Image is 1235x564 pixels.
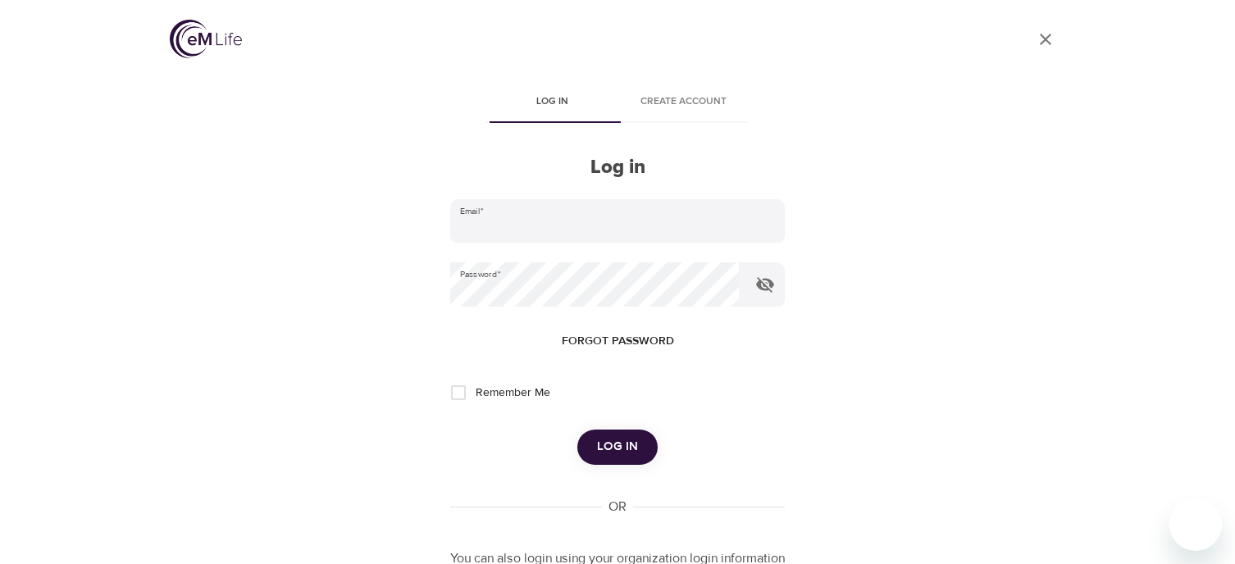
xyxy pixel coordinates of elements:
iframe: Button to launch messaging window [1169,498,1222,551]
a: close [1026,20,1065,59]
span: Remember Me [476,384,550,402]
div: disabled tabs example [450,84,785,123]
span: Forgot password [562,331,674,352]
button: Forgot password [555,326,681,357]
h2: Log in [450,156,785,180]
span: Log in [597,436,638,457]
span: Log in [496,93,608,111]
div: OR [602,498,633,516]
span: Create account [627,93,739,111]
img: logo [170,20,242,58]
button: Log in [577,430,658,464]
